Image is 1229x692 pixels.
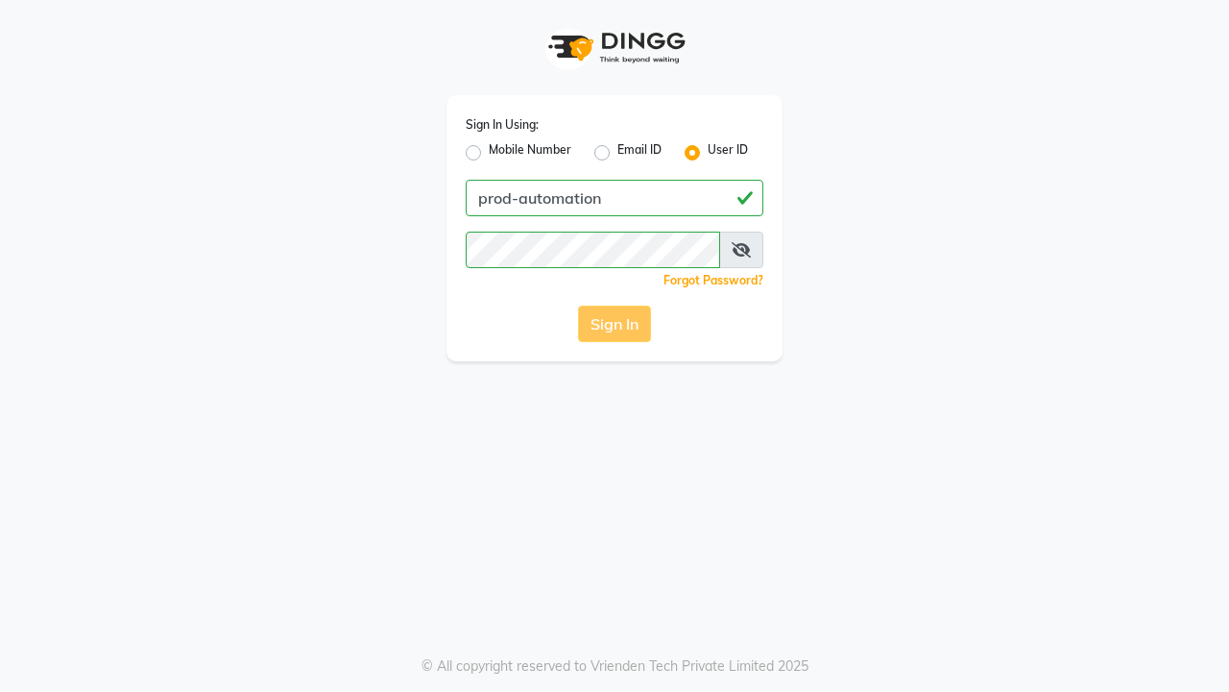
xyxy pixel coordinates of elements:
[466,180,763,216] input: Username
[617,141,662,164] label: Email ID
[489,141,571,164] label: Mobile Number
[708,141,748,164] label: User ID
[663,273,763,287] a: Forgot Password?
[466,116,539,134] label: Sign In Using:
[466,232,720,268] input: Username
[538,19,691,76] img: logo1.svg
